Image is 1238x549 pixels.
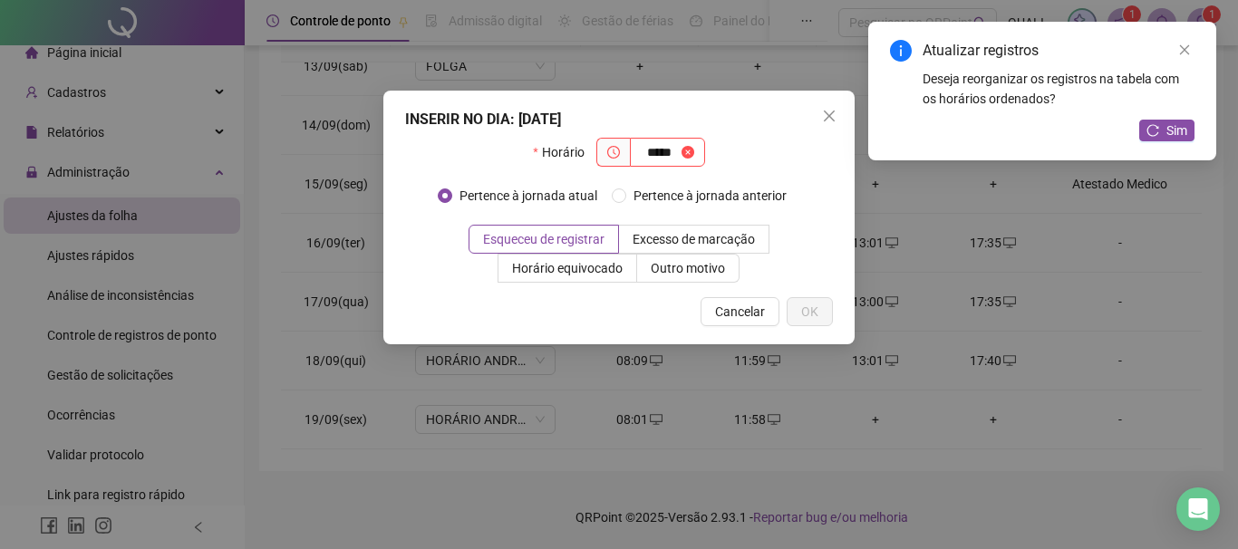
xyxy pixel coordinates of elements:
[815,101,844,130] button: Close
[1178,43,1191,56] span: close
[890,40,912,62] span: info-circle
[923,69,1194,109] div: Deseja reorganizar os registros na tabela com os horários ordenados?
[626,186,794,206] span: Pertence à jornada anterior
[1175,40,1194,60] a: Close
[483,232,604,246] span: Esqueceu de registrar
[452,186,604,206] span: Pertence à jornada atual
[651,261,725,275] span: Outro motivo
[822,109,837,123] span: close
[405,109,833,130] div: INSERIR NO DIA : [DATE]
[701,297,779,326] button: Cancelar
[633,232,755,246] span: Excesso de marcação
[1176,487,1220,531] div: Open Intercom Messenger
[1146,124,1159,137] span: reload
[715,302,765,322] span: Cancelar
[512,261,623,275] span: Horário equivocado
[533,138,595,167] label: Horário
[1166,120,1187,140] span: Sim
[1139,120,1194,141] button: Sim
[607,146,620,159] span: clock-circle
[787,297,833,326] button: OK
[923,40,1194,62] div: Atualizar registros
